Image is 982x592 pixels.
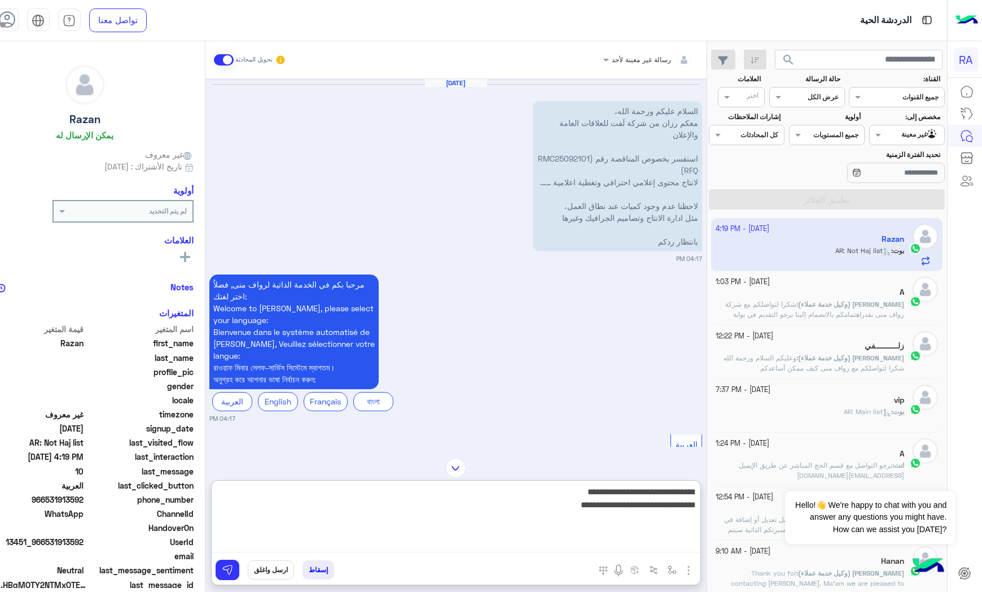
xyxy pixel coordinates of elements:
small: [DATE] - 1:03 PM [716,277,770,288]
img: create order [630,565,639,574]
h6: المتغيرات [159,308,194,318]
img: defaultAdmin.png [913,277,938,302]
b: لم يتم التحديد [149,207,187,215]
img: make a call [599,566,608,575]
span: phone_number [86,494,194,506]
img: WhatsApp [910,458,921,469]
span: profile_pic [86,366,194,378]
label: القناة: [851,74,941,84]
b: : [796,300,904,308]
span: شكرا لتواصلكم مع شركة رواف منى نقدراهتمامكم بالانضمام إلينا نرجو التقديم في بوابة الموردين والمتع... [725,300,904,339]
img: tab [63,14,76,27]
img: WhatsApp [910,296,921,307]
span: العربية [676,439,698,449]
span: last_message_id [91,579,194,591]
span: UserId [86,536,194,548]
small: [DATE] - 7:37 PM [716,385,770,395]
span: رسالة غير معينة لأحد [612,55,671,64]
div: اختر [747,90,760,103]
b: : [796,354,904,362]
div: বাংলা [353,392,393,411]
span: AR: Main list [844,407,891,416]
span: locale [86,394,194,406]
h6: يمكن الإرسال له [56,130,113,140]
span: وعليكم السلام ورحمة الله شكرا لتواصلكم مع رواف منى كيف ممكن أساعدكم [724,354,904,372]
div: RA [954,47,978,72]
small: [DATE] - 9:10 AM [716,546,770,557]
small: 04:17 PM [209,414,235,423]
img: WhatsApp [910,404,921,415]
img: defaultAdmin.png [913,546,938,572]
img: Trigger scenario [649,565,658,574]
a: tab [58,8,81,32]
img: tab [32,14,45,27]
span: [PERSON_NAME] (وكيل خدمة عملاء) [798,569,904,577]
img: defaultAdmin.png [913,385,938,410]
label: حالة الرسالة [770,74,840,84]
small: 04:17 PM [676,254,702,263]
p: 21/9/2025, 4:17 PM [209,275,379,389]
span: last_interaction [86,451,194,463]
h5: A [900,449,904,459]
img: send attachment [682,564,695,577]
h5: Hanan [881,556,904,566]
span: [PERSON_NAME] (وكيل خدمة عملاء) [798,354,904,362]
span: last_message [86,465,194,477]
span: تاريخ الأشتراك : [DATE] [104,160,182,172]
img: scroll [446,458,466,478]
img: send message [222,564,233,576]
button: create order [625,560,644,579]
button: إسقاط [303,560,334,580]
button: Trigger scenario [644,560,663,579]
button: select flow [663,560,681,579]
label: أولوية [790,112,860,122]
span: سيرتكم الذاتية قيد التدقيق لا يمكن عمل تعديل أو إضافة في هذه المرحلة في حال وجود أي ملاظة على سير... [724,515,904,544]
img: defaultAdmin.png [65,66,104,104]
img: Logo [955,8,978,32]
h5: vip [894,395,904,405]
span: timezone [86,408,194,420]
div: العربية [212,392,252,411]
span: email [86,550,194,562]
div: Français [304,392,348,411]
span: last_visited_flow [86,437,194,449]
span: بوت [893,407,904,416]
img: tab [920,13,934,27]
span: first_name [86,337,194,349]
label: العلامات [711,74,761,84]
span: search [782,53,795,67]
span: last_message_sentiment [86,564,194,576]
h5: زلــــــــــفي [865,341,904,351]
b: : [796,569,904,577]
h5: Razan [69,113,100,126]
small: تحويل المحادثة [235,55,273,64]
p: الدردشة الحية [860,13,911,28]
small: [DATE] - 12:22 PM [716,331,773,342]
span: HandoverOn [86,522,194,534]
label: تحديد الفترة الزمنية [790,150,940,160]
div: English [258,392,298,411]
img: select flow [668,565,677,574]
label: إشارات الملاحظات [711,112,781,122]
span: gender [86,380,194,392]
button: search [775,50,803,74]
p: 21/9/2025, 4:17 PM [533,101,702,251]
h6: أولوية [173,185,194,195]
img: WhatsApp [910,350,921,362]
small: [DATE] - 12:54 PM [716,492,773,503]
button: تطبيق الفلاتر [709,189,945,210]
span: Hello!👋 We're happy to chat with you and answer any questions you might have. How can we assist y... [785,491,955,544]
img: send voice note [612,564,625,577]
h6: Notes [170,282,194,292]
img: defaultAdmin.png [913,438,938,464]
b: : [891,407,904,416]
b: : [892,461,904,469]
span: last_name [86,352,194,364]
span: [PERSON_NAME] (وكيل خدمة عملاء) [798,300,904,308]
small: [DATE] - 1:24 PM [716,438,769,449]
img: hulul-logo.png [909,547,948,586]
span: ChannelId [86,508,194,520]
span: انت [894,461,904,469]
h6: [DATE] [425,79,487,87]
img: defaultAdmin.png [913,331,938,356]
